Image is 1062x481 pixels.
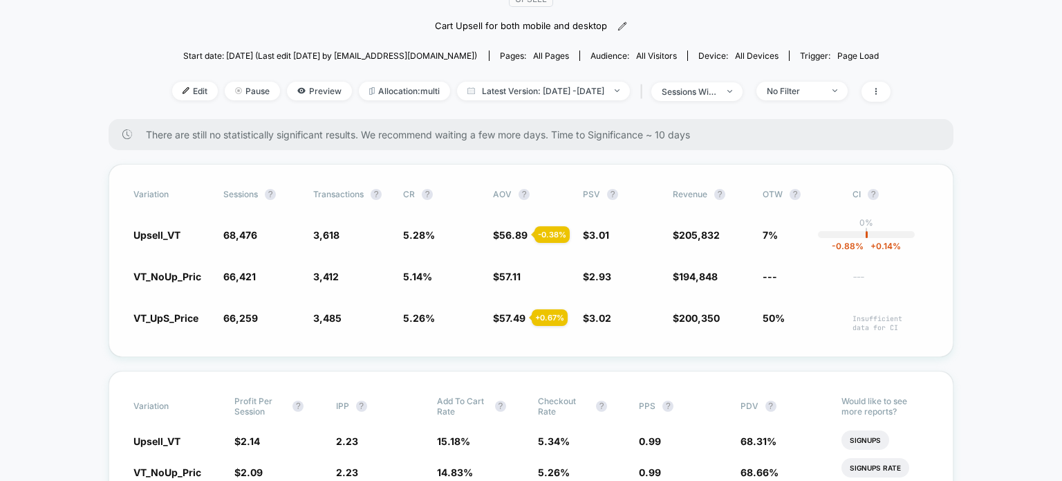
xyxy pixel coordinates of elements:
[763,229,778,241] span: 7%
[637,82,651,102] span: |
[493,189,512,199] span: AOV
[853,314,929,332] span: Insufficient data for CI
[639,401,655,411] span: PPS
[437,396,488,417] span: Add To Cart Rate
[583,189,600,199] span: PSV
[865,228,868,238] p: |
[583,312,611,324] span: $
[870,241,876,251] span: +
[133,312,198,324] span: VT_UpS_Price
[336,466,358,478] span: 2.23
[356,401,367,412] button: ?
[538,435,570,447] span: 5.34 %
[534,226,570,243] div: - 0.38 %
[241,466,263,478] span: 2.09
[493,229,528,241] span: $
[679,229,720,241] span: 205,832
[133,271,201,282] span: VT_NoUp_Pric
[841,430,889,450] li: Signups
[590,51,677,61] div: Audience:
[832,241,864,251] span: -0.88 %
[868,189,879,200] button: ?
[133,396,209,417] span: Variation
[223,271,256,282] span: 66,421
[287,82,352,100] span: Preview
[767,86,822,96] div: No Filter
[500,51,569,61] div: Pages:
[422,189,433,200] button: ?
[234,435,260,447] span: $
[234,466,263,478] span: $
[499,229,528,241] span: 56.89
[673,229,720,241] span: $
[687,51,789,61] span: Device:
[679,312,720,324] span: 200,350
[313,312,342,324] span: 3,485
[183,87,189,94] img: edit
[763,271,777,282] span: ---
[589,229,609,241] span: 3.01
[735,51,779,61] span: all devices
[133,189,209,200] span: Variation
[223,229,257,241] span: 68,476
[133,435,180,447] span: Upsell_VT
[727,90,732,93] img: end
[225,82,280,100] span: Pause
[740,466,779,478] span: 68.66 %
[292,401,304,412] button: ?
[495,401,506,412] button: ?
[583,271,611,282] span: $
[841,458,909,478] li: Signups Rate
[740,435,776,447] span: 68.31 %
[763,189,839,200] span: OTW
[313,229,339,241] span: 3,618
[403,271,432,282] span: 5.14 %
[437,435,470,447] span: 15.18 %
[853,273,929,283] span: ---
[596,401,607,412] button: ?
[532,309,568,326] div: + 0.67 %
[493,271,521,282] span: $
[313,189,364,199] span: Transactions
[859,217,873,228] p: 0%
[607,189,618,200] button: ?
[662,401,673,412] button: ?
[589,312,611,324] span: 3.02
[765,401,776,412] button: ?
[636,51,677,61] span: All Visitors
[235,87,242,94] img: end
[313,271,339,282] span: 3,412
[457,82,630,100] span: Latest Version: [DATE] - [DATE]
[662,87,717,97] div: sessions with impression
[359,82,450,100] span: Allocation: multi
[437,466,473,478] span: 14.83 %
[589,271,611,282] span: 2.93
[639,466,661,478] span: 0.99
[673,271,718,282] span: $
[538,396,589,417] span: Checkout Rate
[864,241,901,251] span: 0.14 %
[533,51,569,61] span: all pages
[265,189,276,200] button: ?
[615,89,619,92] img: end
[740,401,758,411] span: PDV
[403,189,415,199] span: CR
[499,271,521,282] span: 57.11
[241,435,260,447] span: 2.14
[800,51,879,61] div: Trigger:
[223,189,258,199] span: Sessions
[832,89,837,92] img: end
[519,189,530,200] button: ?
[183,51,477,61] span: Start date: [DATE] (Last edit [DATE] by [EMAIL_ADDRESS][DOMAIN_NAME])
[538,466,570,478] span: 5.26 %
[853,189,929,200] span: CI
[714,189,725,200] button: ?
[146,129,926,140] span: There are still no statistically significant results. We recommend waiting a few more days . Time...
[435,19,607,33] span: Cart Upsell for both mobile and desktop
[493,312,525,324] span: $
[336,401,349,411] span: IPP
[371,189,382,200] button: ?
[841,396,929,417] p: Would like to see more reports?
[583,229,609,241] span: $
[223,312,258,324] span: 66,259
